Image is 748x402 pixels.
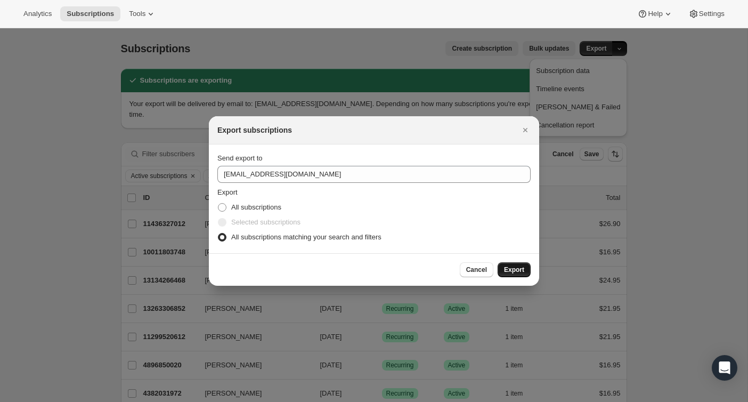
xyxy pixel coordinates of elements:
[518,123,533,138] button: Close
[217,188,238,196] span: Export
[129,10,145,18] span: Tools
[631,6,679,21] button: Help
[504,266,524,274] span: Export
[460,262,493,277] button: Cancel
[498,262,531,277] button: Export
[67,10,114,18] span: Subscriptions
[648,10,662,18] span: Help
[123,6,162,21] button: Tools
[17,6,58,21] button: Analytics
[699,10,725,18] span: Settings
[231,233,381,241] span: All subscriptions matching your search and filters
[23,10,52,18] span: Analytics
[231,203,281,211] span: All subscriptions
[231,218,300,226] span: Selected subscriptions
[217,125,292,135] h2: Export subscriptions
[217,154,263,162] span: Send export to
[466,266,487,274] span: Cancel
[60,6,120,21] button: Subscriptions
[712,355,737,381] div: Open Intercom Messenger
[682,6,731,21] button: Settings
